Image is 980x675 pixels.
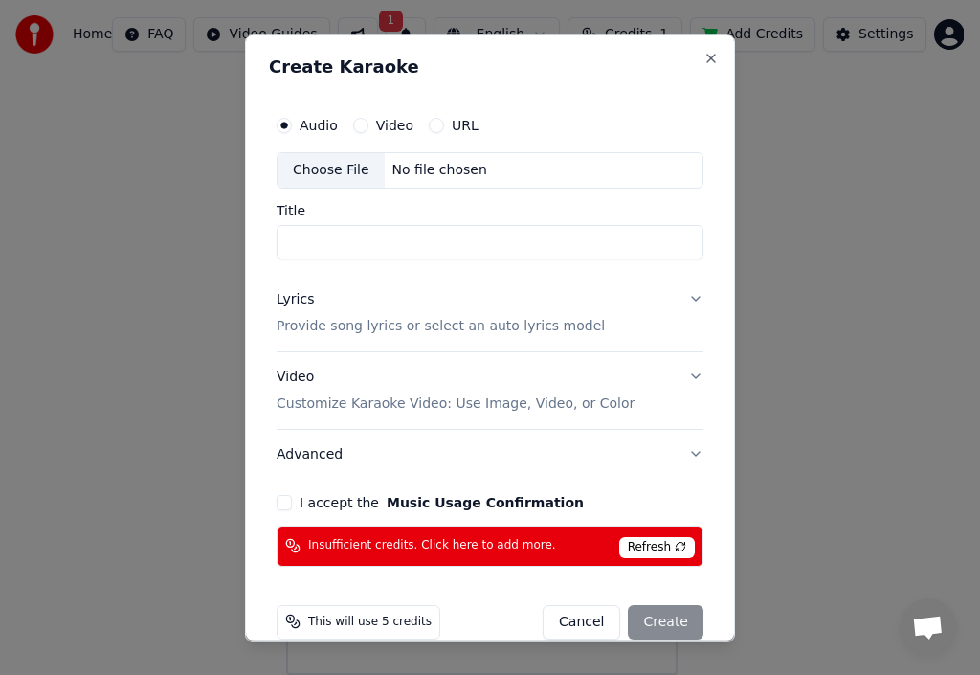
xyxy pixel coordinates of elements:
button: VideoCustomize Karaoke Video: Use Image, Video, or Color [277,351,703,428]
h2: Create Karaoke [269,57,711,75]
p: Customize Karaoke Video: Use Image, Video, or Color [277,394,635,413]
label: Video [376,118,413,131]
span: Refresh [619,536,695,557]
label: URL [452,118,479,131]
p: Provide song lyrics or select an auto lyrics model [277,316,605,335]
div: Choose File [278,152,385,187]
div: Lyrics [277,289,314,308]
span: This will use 5 credits [308,614,432,629]
button: Cancel [543,604,620,639]
label: Audio [300,118,338,131]
label: Title [277,203,703,216]
button: Advanced [277,429,703,479]
label: I accept the [300,495,584,508]
span: Insufficient credits. Click here to add more. [308,538,556,553]
div: No file chosen [385,160,495,179]
button: I accept the [387,495,584,508]
div: Video [277,367,635,413]
button: LyricsProvide song lyrics or select an auto lyrics model [277,274,703,350]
